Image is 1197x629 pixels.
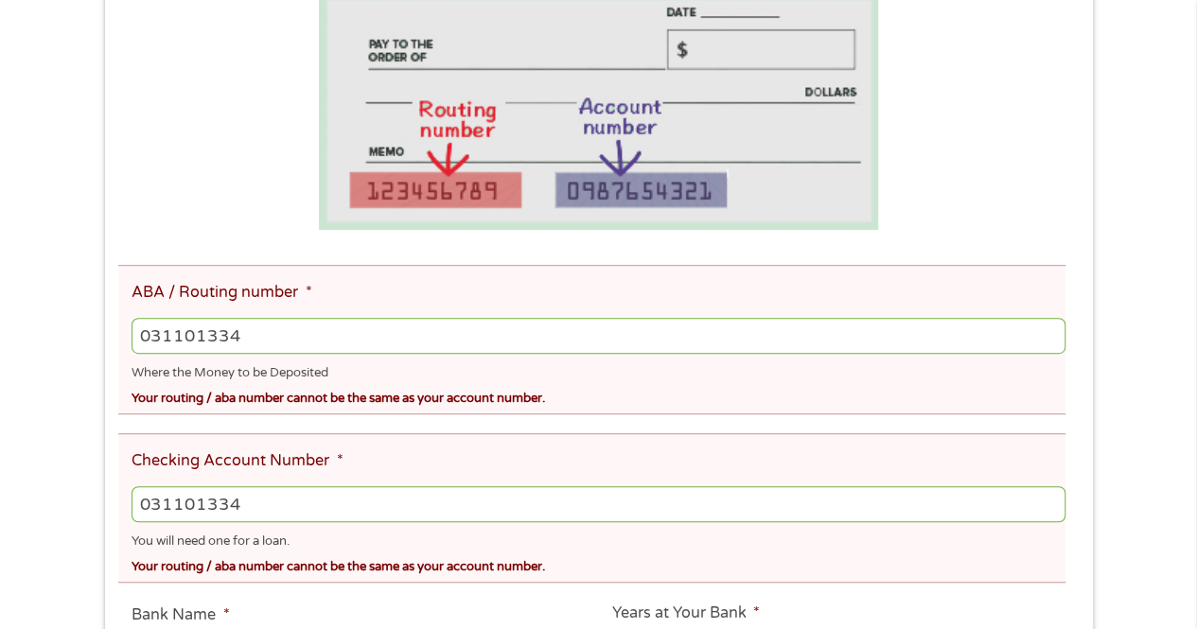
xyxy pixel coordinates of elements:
[132,605,229,625] label: Bank Name
[132,358,1065,383] div: Where the Money to be Deposited
[132,318,1065,354] input: 263177916
[132,451,343,471] label: Checking Account Number
[612,603,760,623] label: Years at Your Bank
[132,526,1065,551] div: You will need one for a loan.
[132,486,1065,522] input: 345634636
[132,283,311,303] label: ABA / Routing number
[132,383,1065,409] div: Your routing / aba number cannot be the same as your account number.
[132,551,1065,577] div: Your routing / aba number cannot be the same as your account number.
